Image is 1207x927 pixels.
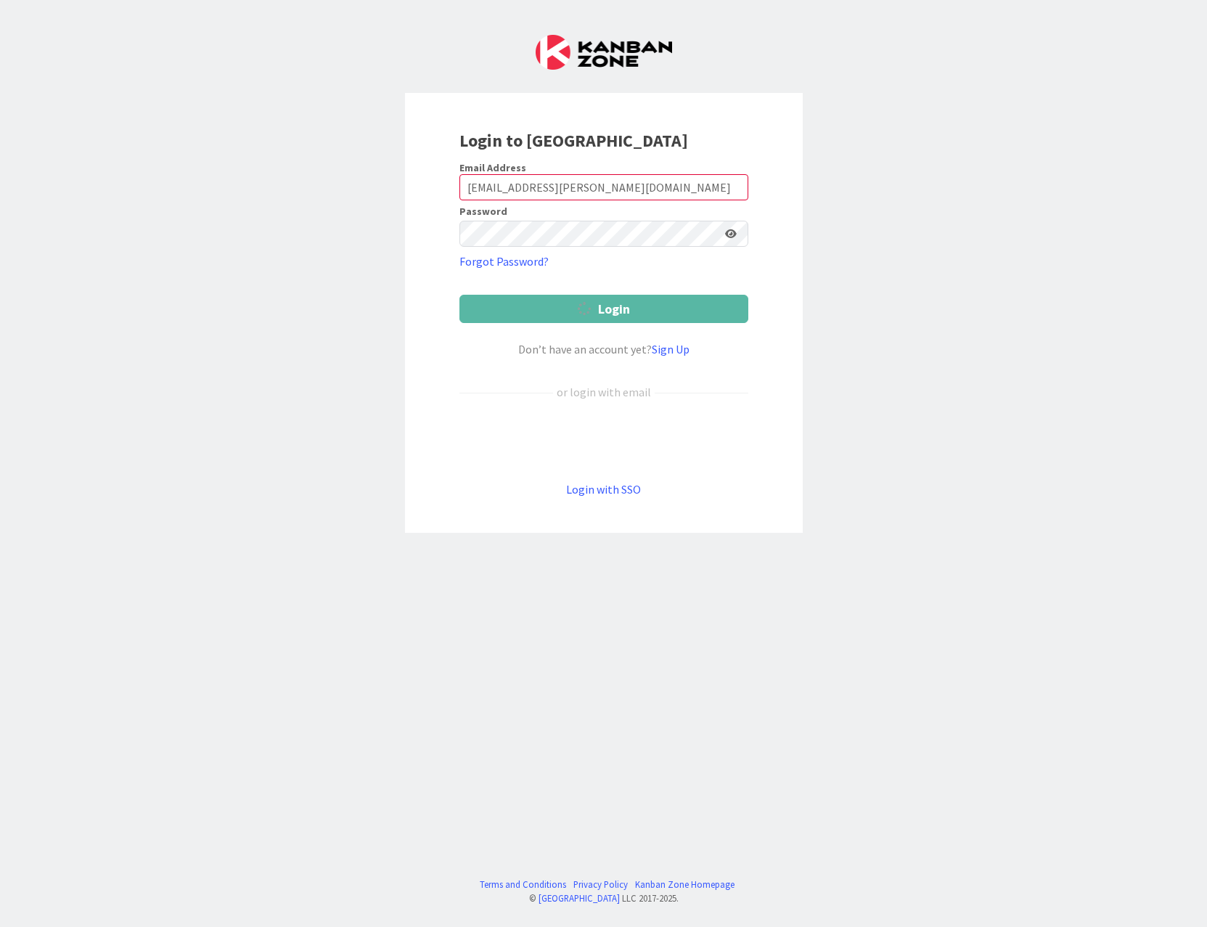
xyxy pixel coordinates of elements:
a: Kanban Zone Homepage [635,878,735,891]
label: Email Address [459,161,526,174]
b: Login to [GEOGRAPHIC_DATA] [459,129,688,152]
img: Kanban Zone [536,35,672,70]
a: Privacy Policy [573,878,628,891]
a: Sign Up [652,342,690,356]
button: Login [459,295,748,323]
div: Don’t have an account yet? [459,340,748,358]
a: Login with SSO [566,482,641,497]
div: or login with email [553,383,655,401]
a: Terms and Conditions [480,878,566,891]
div: © LLC 2017- 2025 . [472,891,735,905]
a: [GEOGRAPHIC_DATA] [539,892,620,904]
iframe: Sign in with Google Button [452,425,756,457]
a: Forgot Password? [459,253,549,270]
label: Password [459,206,507,216]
